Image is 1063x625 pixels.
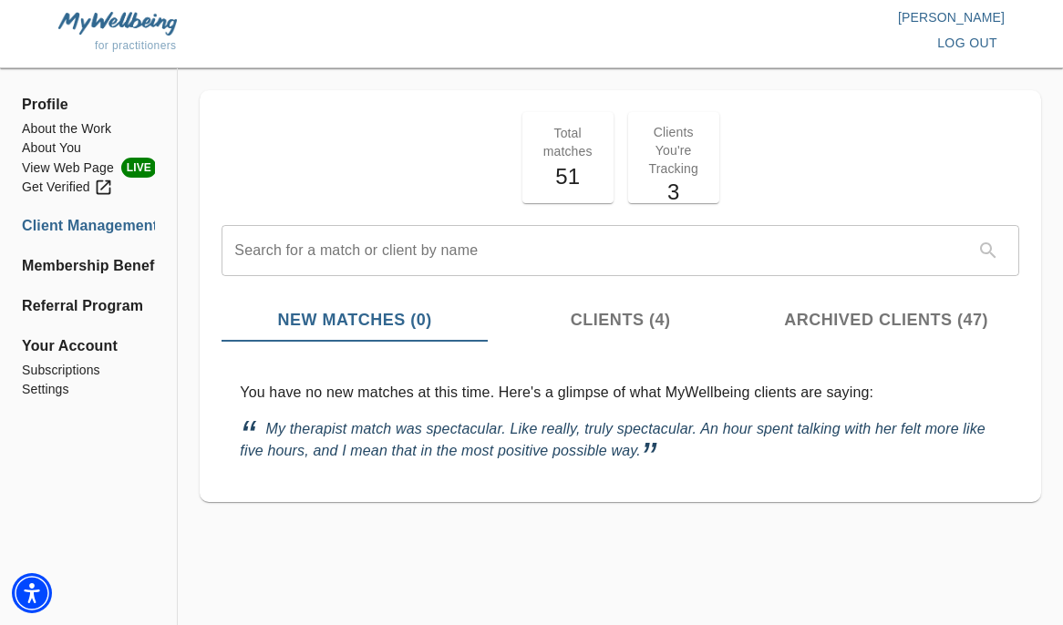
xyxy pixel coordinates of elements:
span: New Matches (0) [232,308,477,333]
span: Clients (4) [499,308,743,333]
p: Total matches [533,124,603,160]
a: Referral Program [22,295,155,317]
a: About You [22,138,155,158]
span: log out [937,32,997,55]
a: Membership Benefits [22,255,155,277]
a: Get Verified [22,178,155,197]
li: View Web Page [22,158,155,178]
h5: 51 [533,162,603,191]
span: Profile [22,94,155,116]
p: My therapist match was spectacular. Like really, truly spectacular. An hour spent talking with he... [240,418,1001,462]
a: About the Work [22,119,155,138]
span: for practitioners [95,39,177,52]
span: Your Account [22,335,155,357]
div: Get Verified [22,178,113,197]
span: LIVE [121,158,157,178]
span: Archived Clients (47) [764,308,1008,333]
p: Clients You're Tracking [639,123,708,178]
a: Client Management [22,215,155,237]
p: [PERSON_NAME] [531,8,1005,26]
div: Accessibility Menu [12,573,52,613]
a: Settings [22,380,155,399]
a: Subscriptions [22,361,155,380]
p: You have no new matches at this time. Here's a glimpse of what MyWellbeing clients are saying: [240,382,1001,404]
img: MyWellbeing [58,12,177,35]
h5: 3 [639,178,708,207]
button: log out [930,26,1005,60]
a: View Web PageLIVE [22,158,155,178]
